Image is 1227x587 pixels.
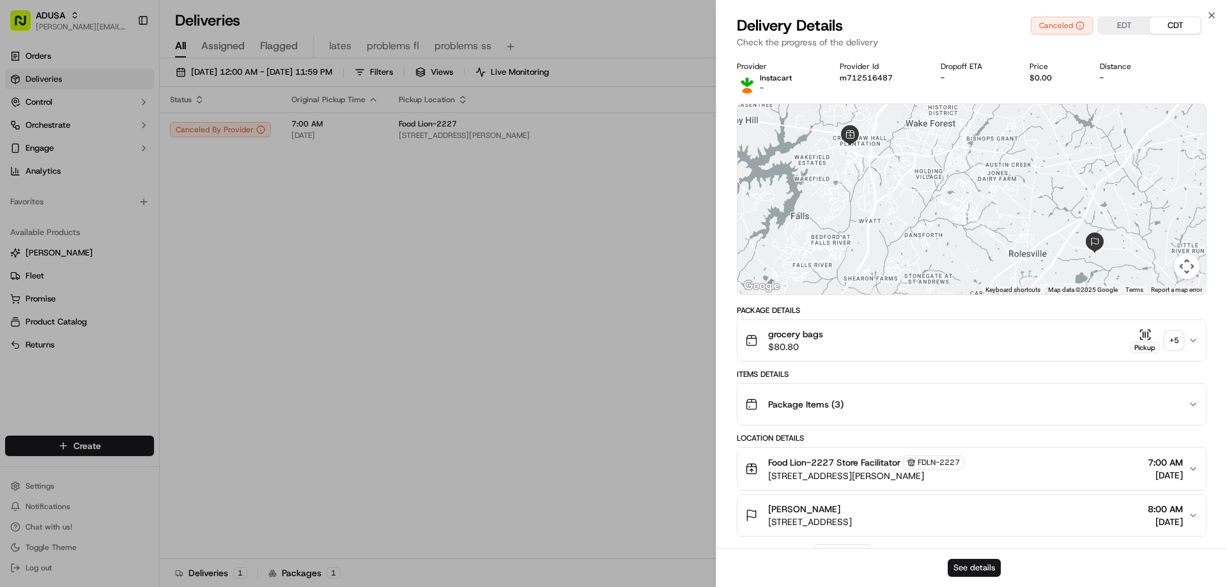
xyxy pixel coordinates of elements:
[760,83,764,93] span: -
[1148,469,1183,482] span: [DATE]
[127,217,155,226] span: Pylon
[737,547,806,557] div: Delivery Activity
[26,185,98,198] span: Knowledge Base
[33,82,230,96] input: Got a question? Start typing here...
[1100,61,1159,72] div: Distance
[768,328,823,340] span: grocery bags
[737,320,1206,361] button: grocery bags$80.80Pickup+5
[1165,332,1183,349] div: + 5
[1150,17,1201,34] button: CDT
[840,61,920,72] div: Provider Id
[1030,61,1079,72] div: Price
[768,515,852,528] span: [STREET_ADDRESS]
[1130,342,1160,353] div: Pickup
[741,278,783,294] img: Google
[941,73,1010,83] div: -
[948,559,1001,577] button: See details
[1099,17,1150,34] button: EDT
[1100,73,1159,83] div: -
[1031,17,1093,34] button: Canceled
[760,73,792,83] p: Instacart
[768,340,823,353] span: $80.80
[737,61,819,72] div: Provider
[737,433,1207,443] div: Location Details
[1030,73,1079,83] div: $0.00
[840,73,893,83] button: m712516487
[43,122,210,135] div: Start new chat
[768,398,844,411] span: Package Items ( 3 )
[768,469,964,482] span: [STREET_ADDRESS][PERSON_NAME]
[918,457,960,468] span: FDLN-2227
[737,305,1207,316] div: Package Details
[103,180,210,203] a: 💻API Documentation
[737,448,1206,490] button: Food Lion-2227 Store FacilitatorFDLN-2227[STREET_ADDRESS][PERSON_NAME]7:00 AM[DATE]
[1148,503,1183,515] span: 8:00 AM
[13,51,233,72] p: Welcome 👋
[768,456,900,469] span: Food Lion-2227 Store Facilitator
[941,61,1010,72] div: Dropoff ETA
[737,36,1207,49] p: Check the progress of the delivery
[737,15,843,36] span: Delivery Details
[985,286,1040,294] button: Keyboard shortcuts
[737,495,1206,536] button: [PERSON_NAME][STREET_ADDRESS]8:00 AM[DATE]
[13,122,36,145] img: 1736555255976-a54dd68f-1ca7-489b-9aae-adbdc363a1c4
[8,180,103,203] a: 📗Knowledge Base
[1151,286,1202,293] a: Report a map error
[1130,328,1183,353] button: Pickup+5
[13,187,23,197] div: 📗
[737,384,1206,425] button: Package Items (3)
[121,185,205,198] span: API Documentation
[814,544,871,560] button: Add Event
[217,126,233,141] button: Start new chat
[741,278,783,294] a: Open this area in Google Maps (opens a new window)
[1148,456,1183,469] span: 7:00 AM
[13,13,38,38] img: Nash
[1148,515,1183,528] span: [DATE]
[737,73,757,93] img: profile_instacart_ahold_partner.png
[1048,286,1118,293] span: Map data ©2025 Google
[43,135,162,145] div: We're available if you need us!
[108,187,118,197] div: 💻
[768,503,840,515] span: [PERSON_NAME]
[90,216,155,226] a: Powered byPylon
[1130,328,1160,353] button: Pickup
[1125,286,1143,293] a: Terms (opens in new tab)
[1174,254,1200,279] button: Map camera controls
[737,369,1207,379] div: Items Details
